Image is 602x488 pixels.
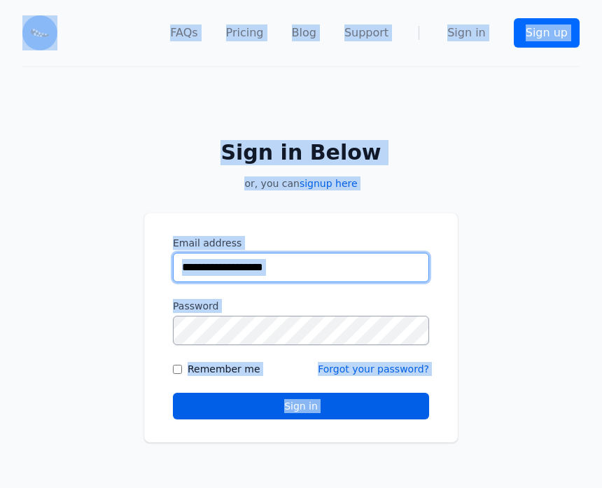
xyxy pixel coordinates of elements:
[447,25,486,41] a: Sign in
[173,236,429,250] label: Email address
[170,25,197,41] a: FAQs
[144,140,458,165] h2: Sign in Below
[22,15,57,50] img: Email Monster
[292,25,316,41] a: Blog
[173,299,429,313] label: Password
[514,18,580,48] a: Sign up
[344,25,388,41] a: Support
[144,176,458,190] p: or, you can
[226,25,264,41] a: Pricing
[173,393,429,419] button: Sign in
[300,178,358,189] a: signup here
[318,363,429,375] a: Forgot your password?
[188,362,260,376] label: Remember me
